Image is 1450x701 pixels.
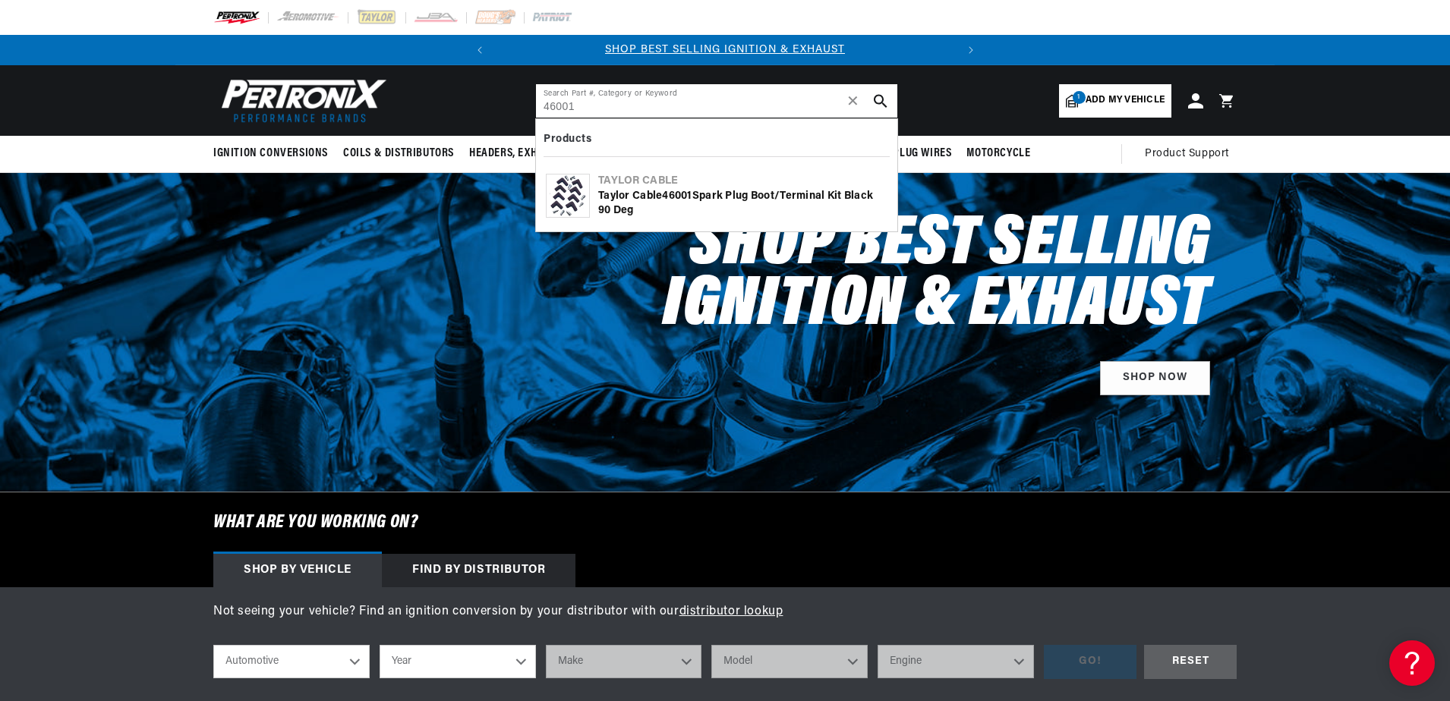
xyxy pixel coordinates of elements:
div: Taylor Cable [598,174,887,189]
button: Translation missing: en.sections.announcements.previous_announcement [465,35,495,65]
span: Coils & Distributors [343,146,454,162]
span: Spark Plug Wires [859,146,952,162]
select: Ride Type [213,645,370,678]
h6: What are you working on? [175,492,1275,553]
div: RESET [1144,645,1237,679]
summary: Coils & Distributors [336,136,462,171]
button: search button [864,84,897,118]
h2: Shop Best Selling Ignition & Exhaust [561,215,1210,337]
div: Find by Distributor [382,554,575,587]
summary: Spark Plug Wires [852,136,960,171]
div: Taylor Cable Spark Plug Boot/Terminal Kit black 90 deg [598,189,887,218]
a: SHOP BEST SELLING IGNITION & EXHAUST [605,44,845,55]
span: 1 [1073,91,1086,104]
slideshow-component: Translation missing: en.sections.announcements.announcement_bar [175,35,1275,65]
span: Ignition Conversions [213,146,328,162]
summary: Ignition Conversions [213,136,336,171]
select: Year [380,645,536,678]
b: Products [544,134,591,145]
div: Announcement [495,42,956,58]
select: Model [711,645,868,678]
span: Add my vehicle [1086,93,1165,108]
span: Headers, Exhausts & Components [469,146,647,162]
div: 1 of 2 [495,42,956,58]
p: Not seeing your vehicle? Find an ignition conversion by your distributor with our [213,602,1237,622]
a: 1Add my vehicle [1059,84,1171,118]
summary: Motorcycle [959,136,1038,171]
input: Search Part #, Category or Keyword [536,84,897,118]
span: Product Support [1145,146,1229,162]
summary: Product Support [1145,136,1237,172]
button: Translation missing: en.sections.announcements.next_announcement [956,35,986,65]
span: Motorcycle [966,146,1030,162]
summary: Headers, Exhausts & Components [462,136,654,171]
b: 46001 [662,190,692,202]
a: SHOP NOW [1100,361,1210,395]
select: Make [546,645,702,678]
a: distributor lookup [679,605,783,618]
img: Taylor Cable 46001 Spark Plug Boot/Terminal Kit black 90 deg [550,174,586,217]
div: Shop by vehicle [213,554,382,587]
img: Pertronix [213,74,388,127]
select: Engine [878,645,1034,678]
